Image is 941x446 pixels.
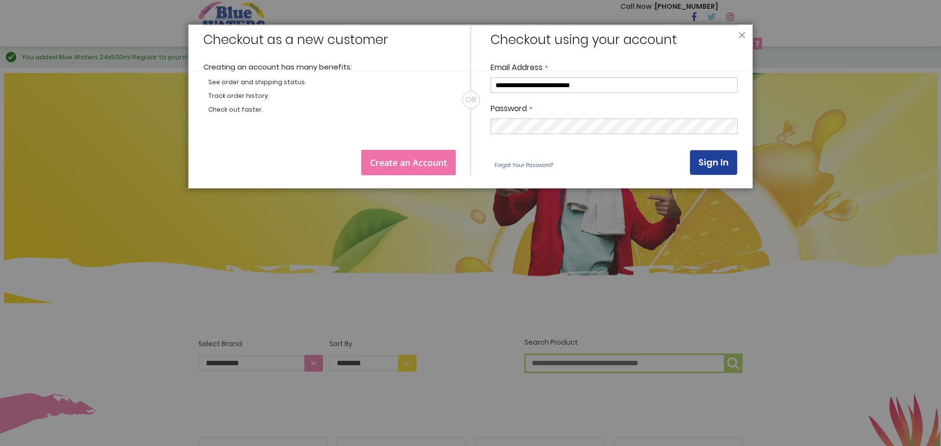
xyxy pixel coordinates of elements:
a: Create an Account [361,150,456,175]
span: Sign In [698,156,729,168]
li: Check out faster. [208,105,456,114]
span: Create an Account [370,157,447,168]
button: Sign In [690,150,738,175]
span: Password [491,103,527,114]
li: See order and shipping status. [208,78,456,87]
span: Forgot Your Password? [495,161,553,169]
li: Track order history. [208,92,456,100]
a: Forgot Your Password? [491,158,557,172]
